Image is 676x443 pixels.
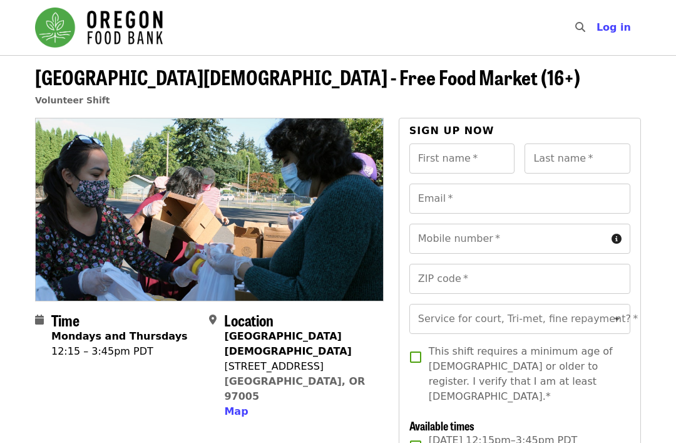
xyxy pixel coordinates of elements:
[36,118,383,300] img: Beaverton First United Methodist Church - Free Food Market (16+) organized by Oregon Food Bank
[409,264,630,294] input: ZIP code
[209,314,217,326] i: map-marker-alt icon
[525,143,630,174] input: Last name
[409,417,474,434] span: Available times
[593,13,603,43] input: Search
[35,8,163,48] img: Oregon Food Bank - Home
[586,15,641,40] button: Log in
[429,344,620,404] span: This shift requires a minimum age of [DEMOGRAPHIC_DATA] or older to register. I verify that I am ...
[409,224,607,254] input: Mobile number
[597,21,631,33] span: Log in
[35,314,44,326] i: calendar icon
[51,330,188,342] strong: Mondays and Thursdays
[224,375,365,402] a: [GEOGRAPHIC_DATA], OR 97005
[224,309,274,331] span: Location
[409,143,515,174] input: First name
[575,21,585,33] i: search icon
[612,233,622,245] i: circle-info icon
[409,184,630,214] input: Email
[51,309,79,331] span: Time
[51,344,188,359] div: 12:15 – 3:45pm PDT
[224,404,248,419] button: Map
[608,310,626,328] button: Open
[224,330,351,357] strong: [GEOGRAPHIC_DATA][DEMOGRAPHIC_DATA]
[35,95,110,105] a: Volunteer Shift
[35,62,580,91] span: [GEOGRAPHIC_DATA][DEMOGRAPHIC_DATA] - Free Food Market (16+)
[224,405,248,417] span: Map
[409,125,494,137] span: Sign up now
[224,359,373,374] div: [STREET_ADDRESS]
